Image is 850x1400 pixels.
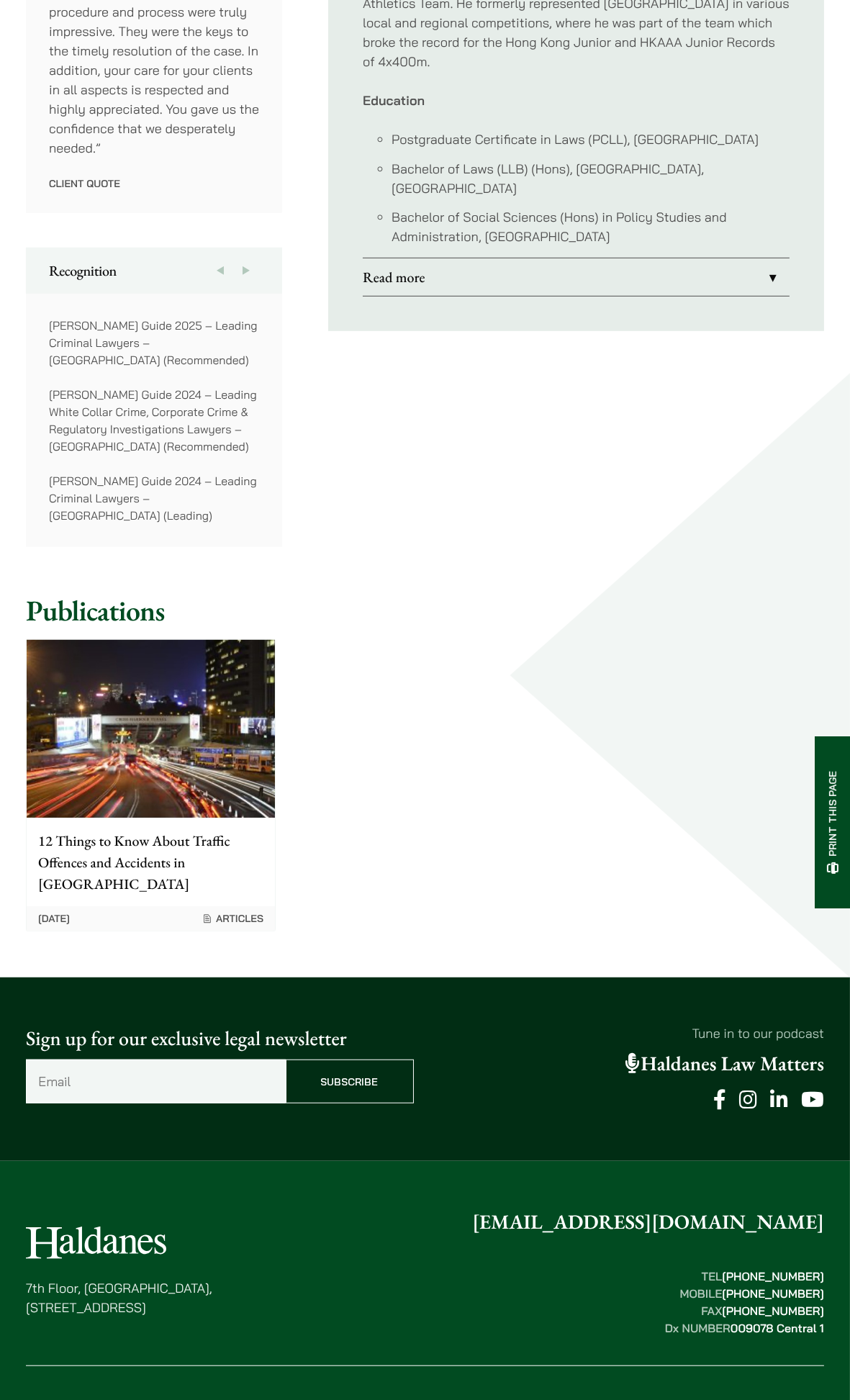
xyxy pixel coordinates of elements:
[286,1060,414,1103] input: Subscribe
[437,1024,825,1043] p: Tune in to our podcast
[392,130,790,149] li: Postgraduate Certificate in Laws (PCLL), [GEOGRAPHIC_DATA]
[392,207,790,246] li: Bachelor of Social Sciences (Hons) in Policy Studies and Administration, [GEOGRAPHIC_DATA]
[363,92,425,109] strong: Education
[38,912,70,925] time: [DATE]
[26,1024,414,1054] p: Sign up for our exclusive legal newsletter
[49,386,260,455] p: [PERSON_NAME] Guide 2024 – Leading White Collar Crime, Corporate Crime & Regulatory Investigation...
[202,912,263,925] span: Articles
[472,1209,824,1235] a: [EMAIL_ADDRESS][DOMAIN_NAME]
[26,1060,286,1103] input: Email
[26,593,824,628] h2: Publications
[26,1227,166,1259] img: Logo of Haldanes
[625,1051,824,1077] a: Haldanes Law Matters
[722,1304,824,1318] mark: [PHONE_NUMBER]
[731,1321,824,1335] mark: 009078 Central 1
[26,1278,212,1317] p: 7th Floor, [GEOGRAPHIC_DATA], [STREET_ADDRESS]
[26,639,276,931] a: 12 Things to Know About Traffic Offences and Accidents in [GEOGRAPHIC_DATA] [DATE] Articles
[722,1269,824,1283] mark: [PHONE_NUMBER]
[38,830,263,895] p: 12 Things to Know About Traffic Offences and Accidents in [GEOGRAPHIC_DATA]
[49,317,260,369] p: [PERSON_NAME] Guide 2025 – Leading Criminal Lawyers – [GEOGRAPHIC_DATA] (Recommended)
[49,472,260,524] p: [PERSON_NAME] Guide 2024 – Leading Criminal Lawyers – [GEOGRAPHIC_DATA] (Leading)
[722,1286,824,1301] mark: [PHONE_NUMBER]
[665,1269,824,1335] strong: TEL MOBILE FAX Dx NUMBER
[49,262,259,279] h2: Recognition
[207,248,233,294] button: Previous
[392,159,790,198] li: Bachelor of Laws (LLB) (Hons), [GEOGRAPHIC_DATA], [GEOGRAPHIC_DATA]
[363,258,790,296] a: Read more
[233,248,259,294] button: Next
[49,177,260,190] p: Client Quote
